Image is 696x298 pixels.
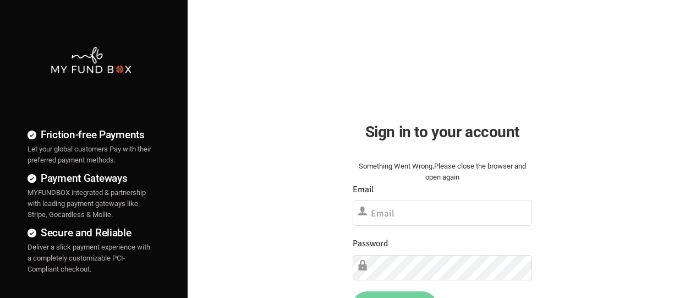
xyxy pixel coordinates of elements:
h4: Friction-free Payments [28,127,155,143]
label: Password [353,237,388,251]
label: Email [353,183,374,197]
span: MYFUNDBOX integrated & partnership with leading payment gateways like Stripe, Gocardless & Mollie. [28,188,146,219]
div: Something Went Wrong.Please close the browser and open again [353,161,532,183]
input: Email [353,201,532,226]
h4: Payment Gateways [28,170,155,186]
span: Deliver a slick payment experience with a completely customizable PCI-Compliant checkout. [28,243,150,273]
img: mfbwhite.png [50,46,132,74]
h2: Sign in to your account [353,120,532,144]
h4: Secure and Reliable [28,225,155,241]
span: Let your global customers Pay with their preferred payment methods. [28,145,151,164]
